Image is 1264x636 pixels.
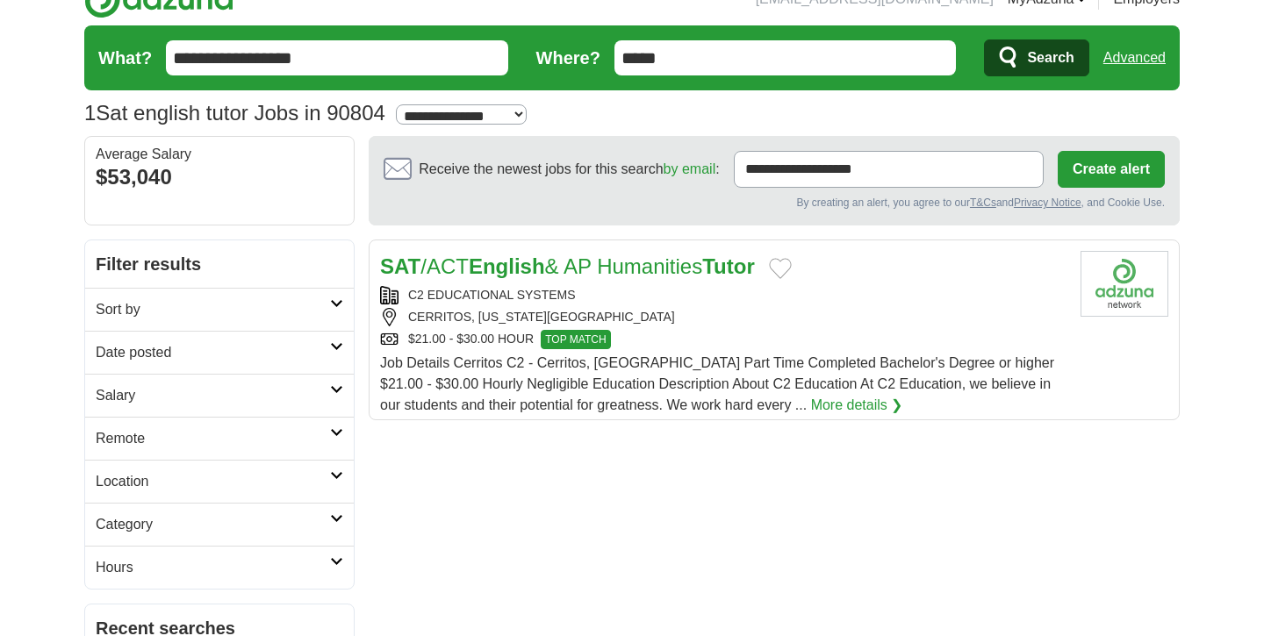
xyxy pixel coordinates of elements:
[1027,40,1074,75] span: Search
[96,471,330,492] h2: Location
[384,195,1165,211] div: By creating an alert, you agree to our and , and Cookie Use.
[96,161,343,193] div: $53,040
[85,288,354,331] a: Sort by
[380,286,1066,304] div: C2 EDUCATIONAL SYSTEMS
[85,546,354,589] a: Hours
[380,355,1054,412] span: Job Details Cerritos C2 - Cerritos, [GEOGRAPHIC_DATA] Part Time Completed Bachelor's Degree or hi...
[970,197,996,209] a: T&Cs
[98,45,152,71] label: What?
[419,159,719,180] span: Receive the newest jobs for this search :
[702,254,755,278] strong: Tutor
[984,39,1088,76] button: Search
[96,557,330,578] h2: Hours
[380,330,1066,349] div: $21.00 - $30.00 HOUR
[84,97,96,129] span: 1
[96,514,330,535] h2: Category
[85,331,354,374] a: Date posted
[85,460,354,503] a: Location
[96,385,330,406] h2: Salary
[84,101,385,125] h1: Sat english tutor Jobs in 90804
[811,395,903,416] a: More details ❯
[664,161,716,176] a: by email
[96,342,330,363] h2: Date posted
[85,503,354,546] a: Category
[380,308,1066,326] div: CERRITOS, [US_STATE][GEOGRAPHIC_DATA]
[1103,40,1166,75] a: Advanced
[469,254,545,278] strong: English
[541,330,610,349] span: TOP MATCH
[769,258,792,279] button: Add to favorite jobs
[380,254,755,278] a: SAT/ACTEnglish& AP HumanitiesTutor
[96,299,330,320] h2: Sort by
[1014,197,1081,209] a: Privacy Notice
[85,417,354,460] a: Remote
[96,147,343,161] div: Average Salary
[85,240,354,288] h2: Filter results
[1058,151,1165,188] button: Create alert
[380,254,420,278] strong: SAT
[536,45,600,71] label: Where?
[85,374,354,417] a: Salary
[1081,251,1168,317] img: Company logo
[96,428,330,449] h2: Remote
